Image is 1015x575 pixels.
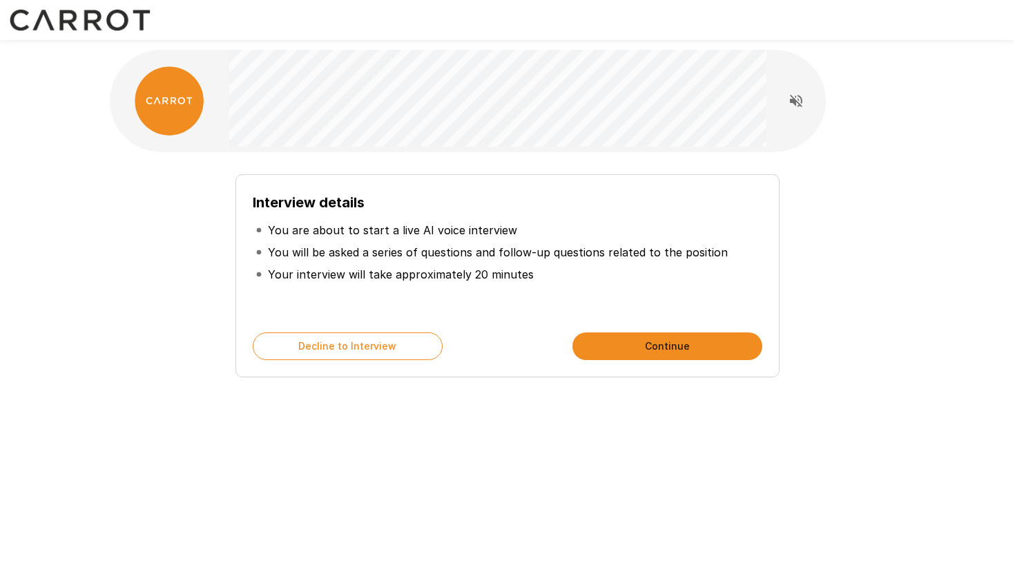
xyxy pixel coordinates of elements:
button: Read questions aloud [782,87,810,115]
p: You are about to start a live AI voice interview [268,222,517,238]
p: Your interview will take approximately 20 minutes [268,266,534,283]
button: Decline to Interview [253,332,443,360]
img: carrot_logo.png [135,66,204,135]
button: Continue [572,332,762,360]
b: Interview details [253,194,365,211]
p: You will be asked a series of questions and follow-up questions related to the position [268,244,728,261]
